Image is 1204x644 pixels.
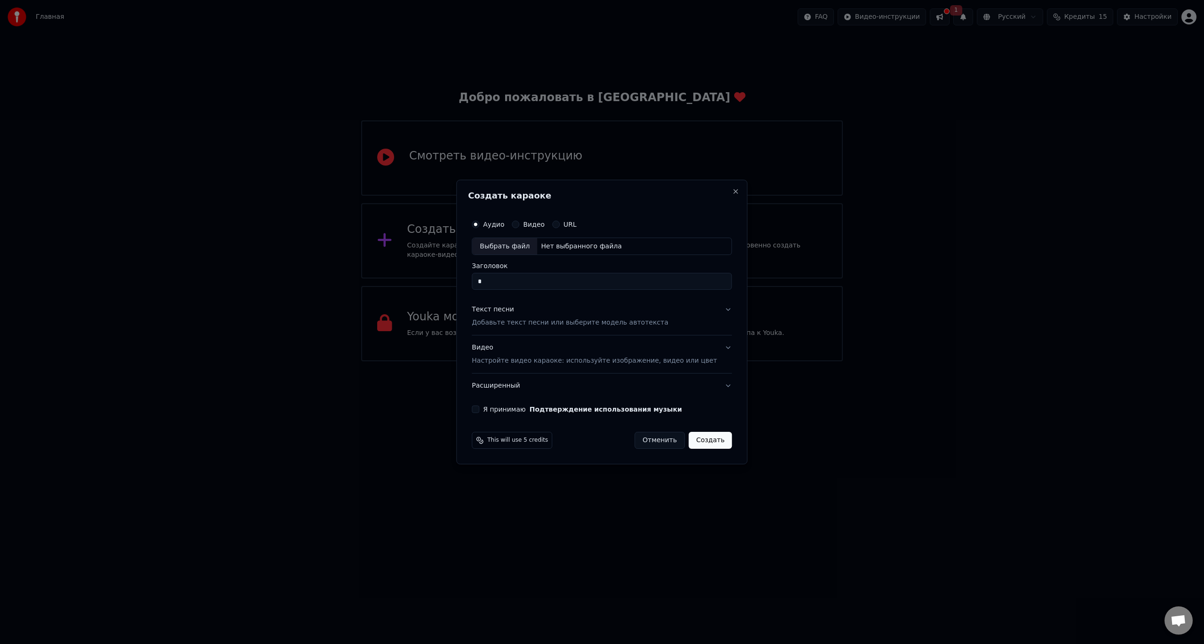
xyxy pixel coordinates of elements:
[468,191,736,200] h2: Создать караоке
[472,238,537,255] div: Выбрать файл
[483,221,504,228] label: Аудио
[487,437,548,444] span: This will use 5 credits
[472,343,717,366] div: Видео
[472,336,732,374] button: ВидеоНастройте видео караоке: используйте изображение, видео или цвет
[689,432,732,449] button: Создать
[472,318,668,328] p: Добавьте текст песни или выберите модель автотекста
[483,406,682,413] label: Я принимаю
[472,263,732,270] label: Заголовок
[634,432,685,449] button: Отменить
[537,242,626,251] div: Нет выбранного файла
[472,356,717,366] p: Настройте видео караоке: используйте изображение, видео или цвет
[523,221,545,228] label: Видео
[563,221,577,228] label: URL
[472,374,732,398] button: Расширенный
[472,298,732,335] button: Текст песниДобавьте текст песни или выберите модель автотекста
[472,305,514,315] div: Текст песни
[530,406,682,413] button: Я принимаю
